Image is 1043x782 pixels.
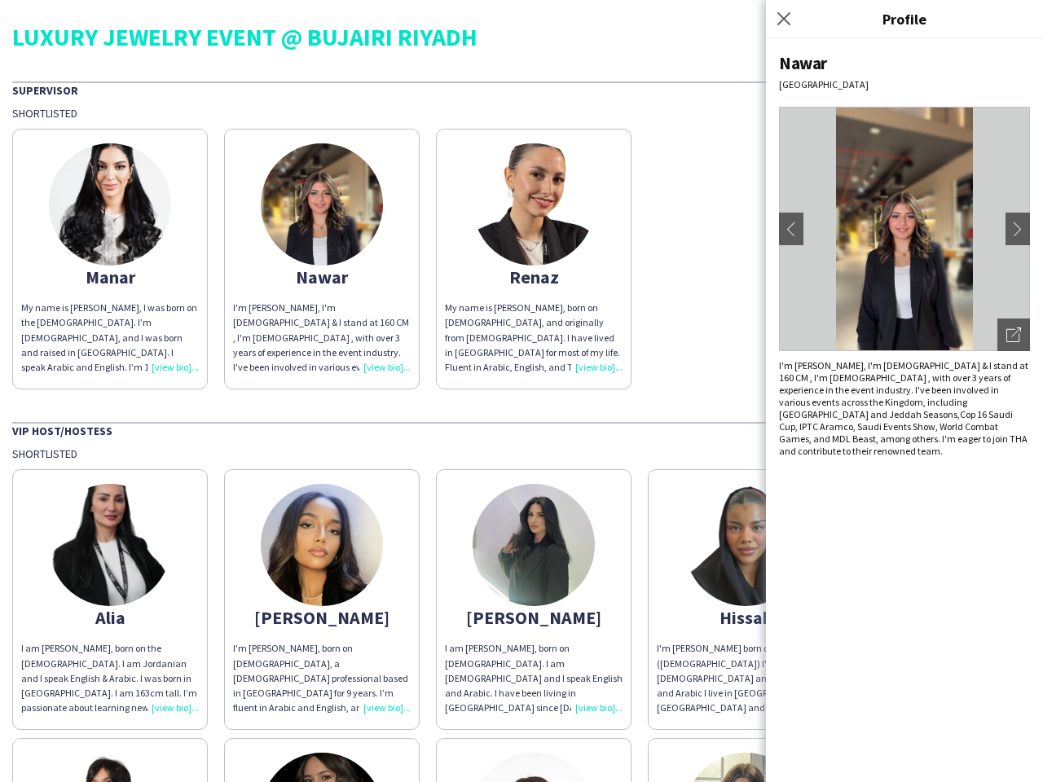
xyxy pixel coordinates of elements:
[261,484,383,606] img: thumb-6559779abb9d4.jpeg
[49,484,171,606] img: thumb-3663157b-f9fb-499f-a17b-6a5f34ee0f0d.png
[779,359,1030,457] div: I'm [PERSON_NAME], I'm [DEMOGRAPHIC_DATA] & I stand at 160 CM , I'm [DEMOGRAPHIC_DATA] , with ove...
[997,319,1030,351] div: Open photos pop-in
[49,143,171,266] img: thumb-168545513864760122c98fb.jpeg
[445,301,623,375] div: My name is [PERSON_NAME], born on [DEMOGRAPHIC_DATA], and originally from [DEMOGRAPHIC_DATA]. I h...
[21,301,199,375] div: My name is [PERSON_NAME], I was born on the [DEMOGRAPHIC_DATA]. I’m [DEMOGRAPHIC_DATA], and I was...
[233,270,411,284] div: Nawar
[779,52,1030,74] div: Nawar
[12,422,1031,438] div: VIP Host/Hostess
[21,270,199,284] div: Manar
[445,610,623,625] div: [PERSON_NAME]
[657,610,834,625] div: Hissah
[233,301,411,375] div: I'm [PERSON_NAME], I'm [DEMOGRAPHIC_DATA] & I stand at 160 CM , I'm [DEMOGRAPHIC_DATA] , with ove...
[779,78,1030,90] div: [GEOGRAPHIC_DATA]
[21,641,199,715] div: I am [PERSON_NAME], born on the [DEMOGRAPHIC_DATA]. I am Jordanian and I speak English & Arabic. ...
[12,81,1031,98] div: Supervisor
[233,641,411,715] div: I'm [PERSON_NAME], born on [DEMOGRAPHIC_DATA], a [DEMOGRAPHIC_DATA] professional based in [GEOGRA...
[766,8,1043,29] h3: Profile
[445,641,623,715] div: I am [PERSON_NAME], born on [DEMOGRAPHIC_DATA]. I am [DEMOGRAPHIC_DATA] and I speak English and A...
[684,484,807,606] img: thumb-68514d574f249.png
[779,107,1030,351] img: Crew avatar or photo
[473,484,595,606] img: thumb-66d6ceaa10451.jpeg
[12,446,1031,461] div: Shortlisted
[21,610,199,625] div: Alia
[233,610,411,625] div: [PERSON_NAME]
[12,106,1031,121] div: Shortlisted
[657,641,834,715] div: I'm [PERSON_NAME] born on ([DEMOGRAPHIC_DATA]) I'm [DEMOGRAPHIC_DATA] and I speak English and Ara...
[12,24,1031,49] div: LUXURY JEWELRY EVENT @ BUJAIRI RIYADH
[445,270,623,284] div: Renaz
[261,143,383,266] img: thumb-5fe4c9c4-c4ea-4142-82bd-73c40865bd87.jpg
[473,143,595,266] img: thumb-3c9595b0-ac92-4f50-93ea-45b538f9abe7.png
